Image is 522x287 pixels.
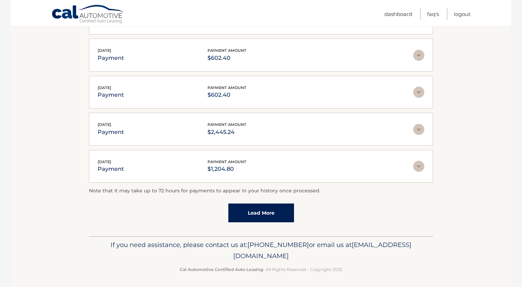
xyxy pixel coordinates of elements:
[98,164,124,174] p: payment
[93,266,429,273] p: - All Rights Reserved - Copyright 2025
[247,241,309,249] span: [PHONE_NUMBER]
[93,239,429,262] p: If you need assistance, please contact us at: or email us at
[413,50,424,61] img: accordion-rest.svg
[207,53,246,63] p: $602.40
[98,159,111,164] span: [DATE]
[207,90,246,100] p: $602.40
[98,53,124,63] p: payment
[89,187,433,195] p: Note that it may take up to 72 hours for payments to appear in your history once processed.
[207,122,246,127] span: payment amount
[98,127,124,137] p: payment
[180,267,263,272] strong: Cal Automotive Certified Auto Leasing
[207,159,246,164] span: payment amount
[98,85,111,90] span: [DATE]
[207,85,246,90] span: payment amount
[228,204,294,222] a: Load More
[384,8,412,20] a: Dashboard
[427,8,439,20] a: FAQ's
[454,8,471,20] a: Logout
[413,124,424,135] img: accordion-rest.svg
[233,241,411,260] span: [EMAIL_ADDRESS][DOMAIN_NAME]
[98,90,124,100] p: payment
[98,122,111,127] span: [DATE]
[207,127,246,137] p: $2,445.24
[413,87,424,98] img: accordion-rest.svg
[413,161,424,172] img: accordion-rest.svg
[207,48,246,53] span: payment amount
[98,48,111,53] span: [DATE]
[51,5,124,25] a: Cal Automotive
[207,164,246,174] p: $1,204.80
